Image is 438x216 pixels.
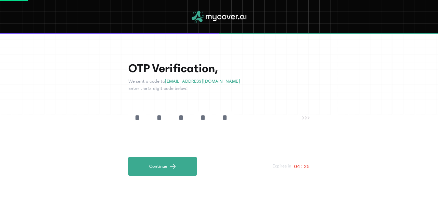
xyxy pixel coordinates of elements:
h1: OTP Verification, [128,62,310,75]
span: [EMAIL_ADDRESS][DOMAIN_NAME] [165,79,240,84]
button: Continue [128,157,197,176]
p: Expires in [272,163,291,170]
p: Enter the 5-digit code below: [128,85,310,92]
p: We sent a code to [128,78,310,85]
p: 04 : 25 [294,162,310,171]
